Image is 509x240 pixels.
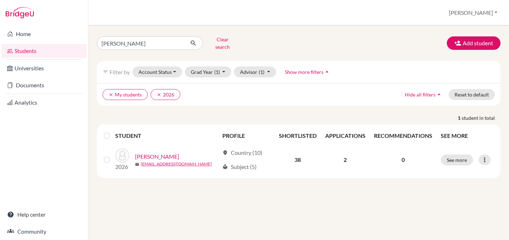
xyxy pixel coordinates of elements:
img: Bridge-U [6,7,34,18]
p: 2026 [115,163,129,171]
span: (1) [214,69,220,75]
span: Show more filters [285,69,323,75]
button: See more [441,154,473,165]
i: arrow_drop_up [435,91,443,98]
a: Documents [1,78,87,92]
i: clear [157,92,162,97]
i: filter_list [103,69,108,75]
a: [PERSON_NAME] [135,152,179,161]
span: local_library [222,164,228,170]
th: APPLICATIONS [321,127,370,144]
a: [EMAIL_ADDRESS][DOMAIN_NAME] [141,161,212,167]
button: [PERSON_NAME] [446,6,501,19]
a: Students [1,44,87,58]
input: Find student by name... [97,36,185,50]
button: clear2026 [151,89,180,100]
a: Help center [1,207,87,222]
i: clear [109,92,113,97]
th: RECOMMENDATIONS [370,127,437,144]
a: Universities [1,61,87,75]
span: Hide all filters [405,92,435,98]
button: clearMy students [103,89,148,100]
th: SHORTLISTED [275,127,321,144]
p: 0 [374,156,432,164]
button: Hide all filtersarrow_drop_up [399,89,449,100]
span: location_on [222,150,228,156]
td: 2 [321,144,370,175]
button: Add student [447,36,501,50]
button: Advisor(1) [234,66,276,77]
i: arrow_drop_up [323,68,330,75]
a: Community [1,224,87,239]
th: PROFILE [218,127,275,144]
div: Country (10) [222,148,262,157]
button: Account Status [133,66,182,77]
img: Parente, Sophia [115,148,129,163]
button: Clear search [203,34,242,52]
span: Filter by [110,69,130,75]
button: Reset to default [449,89,495,100]
div: Subject (5) [222,163,257,171]
a: Analytics [1,95,87,110]
th: SEE MORE [437,127,498,144]
span: mail [135,162,139,166]
strong: 1 [458,114,462,122]
span: (1) [259,69,264,75]
button: Show more filtersarrow_drop_up [279,66,337,77]
td: 38 [275,144,321,175]
th: STUDENT [115,127,218,144]
span: student in total [462,114,501,122]
a: Home [1,27,87,41]
button: Grad Year(1) [185,66,232,77]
